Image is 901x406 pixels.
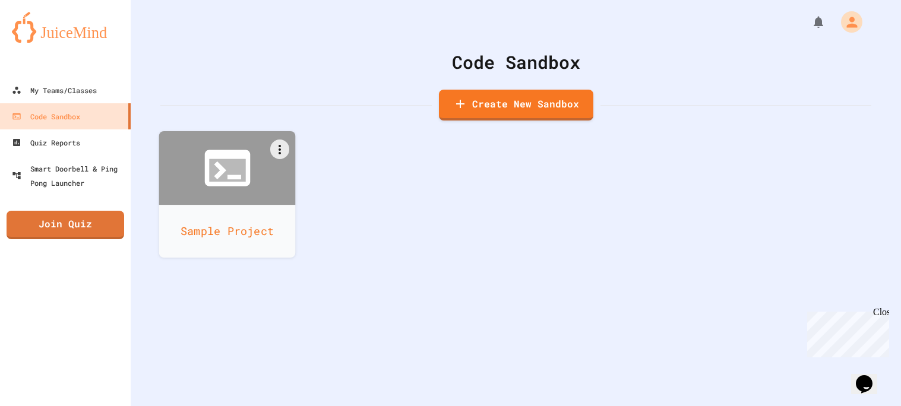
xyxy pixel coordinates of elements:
div: My Notifications [789,12,829,32]
div: Code Sandbox [160,49,871,75]
iframe: chat widget [851,359,889,394]
div: My Account [829,8,865,36]
a: Create New Sandbox [439,90,593,120]
a: Join Quiz [7,211,124,239]
div: Sample Project [159,205,296,258]
div: Code Sandbox [12,109,80,123]
iframe: chat widget [802,307,889,357]
img: logo-orange.svg [12,12,119,43]
div: Quiz Reports [12,135,80,150]
a: Sample Project [159,131,296,258]
div: Chat with us now!Close [5,5,82,75]
div: Smart Doorbell & Ping Pong Launcher [12,161,126,190]
div: My Teams/Classes [12,83,97,97]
